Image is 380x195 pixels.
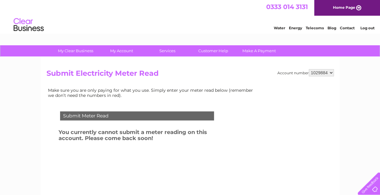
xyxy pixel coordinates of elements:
[188,45,238,56] a: Customer Help
[340,26,355,30] a: Contact
[277,69,334,76] div: Account number
[234,45,284,56] a: Make A Payment
[46,69,334,81] h2: Submit Electricity Meter Read
[360,26,374,30] a: Log out
[289,26,302,30] a: Energy
[48,3,333,29] div: Clear Business is a trading name of Verastar Limited (registered in [GEOGRAPHIC_DATA] No. 3667643...
[97,45,146,56] a: My Account
[327,26,336,30] a: Blog
[13,16,44,34] img: logo.png
[274,26,285,30] a: Water
[51,45,101,56] a: My Clear Business
[306,26,324,30] a: Telecoms
[266,3,308,11] a: 0333 014 3131
[142,45,192,56] a: Services
[60,111,214,120] div: Submit Meter Read
[59,128,230,145] h3: You currently cannot submit a meter reading on this account. Please come back soon!
[46,86,258,99] td: Make sure you are only paying for what you use. Simply enter your meter read below (remember we d...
